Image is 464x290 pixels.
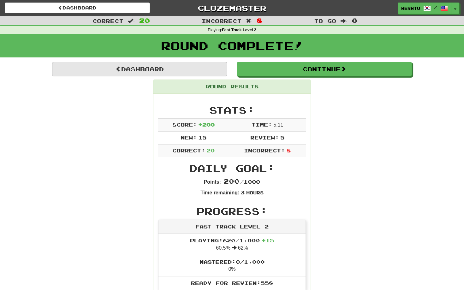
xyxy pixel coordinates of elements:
[250,134,279,140] span: Review:
[237,62,412,76] button: Continue
[191,280,273,286] span: Ready for Review: 558
[158,234,306,255] li: 60.5% 62%
[280,134,284,140] span: 5
[206,147,215,153] span: 20
[262,237,274,243] span: + 15
[202,18,241,24] span: Incorrect
[257,17,262,24] span: 8
[92,18,123,24] span: Correct
[172,121,197,127] span: Score:
[158,255,306,277] li: 0%
[434,5,437,9] span: /
[246,18,253,24] span: :
[158,206,306,216] h2: Progress:
[200,190,239,195] strong: Time remaining:
[198,121,215,127] span: + 200
[128,18,135,24] span: :
[398,3,451,14] a: werwtu /
[401,5,420,11] span: werwtu
[181,134,197,140] span: New:
[158,105,306,115] h2: Stats:
[341,18,348,24] span: :
[198,134,206,140] span: 15
[252,121,272,127] span: Time:
[273,122,283,127] span: 5 : 11
[159,3,305,14] a: Clozemaster
[244,147,285,153] span: Incorrect:
[352,17,357,24] span: 0
[52,62,227,76] a: Dashboard
[190,237,274,243] span: Playing: 620 / 1,000
[246,190,264,195] small: Hours
[5,3,150,13] a: Dashboard
[287,147,291,153] span: 8
[223,177,240,185] span: 200
[222,28,256,32] strong: Fast Track Level 2
[204,179,221,185] strong: Points:
[172,147,205,153] span: Correct:
[241,189,245,195] span: 3
[223,179,260,185] span: / 1000
[153,80,311,94] div: Round Results
[199,259,265,265] span: Mastered: 0 / 1,000
[158,220,306,234] div: Fast Track Level 2
[158,163,306,174] h2: Daily Goal:
[314,18,336,24] span: To go
[139,17,150,24] span: 20
[2,39,462,52] h1: Round Complete!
